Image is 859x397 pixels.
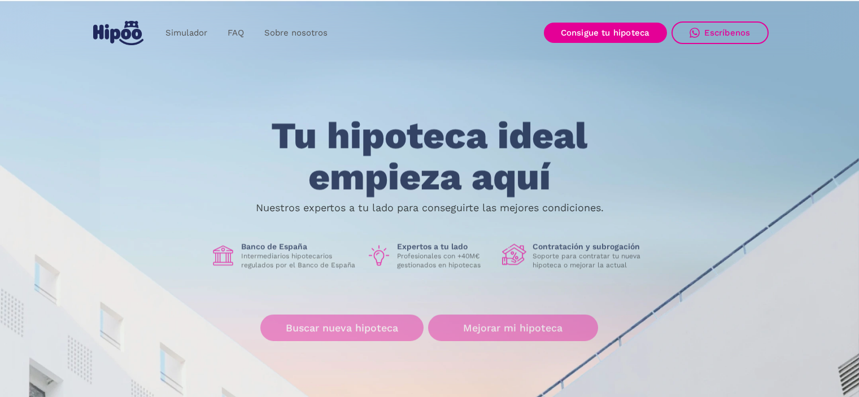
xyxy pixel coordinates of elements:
a: Buscar nueva hipoteca [260,315,424,341]
h1: Expertos a tu lado [397,242,493,252]
h1: Tu hipoteca ideal empieza aquí [215,116,643,198]
a: FAQ [217,22,254,44]
p: Nuestros expertos a tu lado para conseguirte las mejores condiciones. [256,203,604,212]
a: Consigue tu hipoteca [544,23,667,43]
p: Profesionales con +40M€ gestionados en hipotecas [397,252,493,270]
a: Sobre nosotros [254,22,338,44]
a: Escríbenos [671,21,769,44]
a: Mejorar mi hipoteca [428,315,598,341]
h1: Contratación y subrogación [533,242,649,252]
h1: Banco de España [241,242,357,252]
div: Escríbenos [704,28,751,38]
a: home [91,16,146,50]
a: Simulador [155,22,217,44]
p: Soporte para contratar tu nueva hipoteca o mejorar la actual [533,252,649,270]
p: Intermediarios hipotecarios regulados por el Banco de España [241,252,357,270]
